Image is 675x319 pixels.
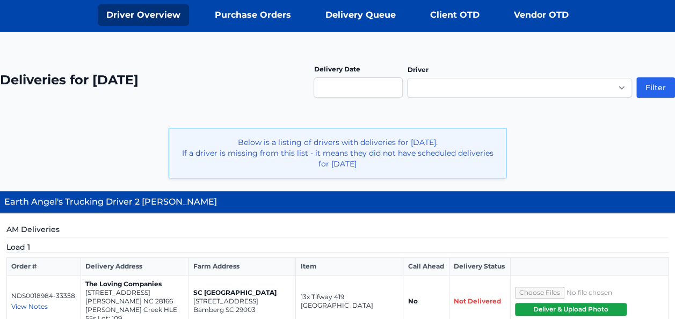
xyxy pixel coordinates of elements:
th: Order # [7,258,81,275]
th: Call Ahead [403,258,449,275]
a: Purchase Orders [206,4,300,26]
p: [STREET_ADDRESS] [85,288,184,297]
th: Delivery Address [81,258,188,275]
p: Bamberg SC 29003 [193,306,291,314]
th: Delivery Status [449,258,510,275]
th: Item [296,258,403,275]
a: Delivery Queue [317,4,404,26]
p: SC [GEOGRAPHIC_DATA] [193,288,291,297]
h5: Load 1 [6,242,669,253]
strong: No [408,297,417,305]
p: [STREET_ADDRESS] [193,297,291,306]
button: Filter [636,77,675,98]
p: [PERSON_NAME] NC 28166 [85,297,184,306]
label: Driver [407,66,428,74]
span: View Notes [11,302,48,310]
button: Deliver & Upload Photo [515,303,627,316]
a: Driver Overview [98,4,189,26]
a: Client OTD [422,4,488,26]
p: The Loving Companies [85,280,184,288]
a: Vendor OTD [505,4,577,26]
th: Farm Address [188,258,296,275]
label: Delivery Date [314,65,360,73]
h5: AM Deliveries [6,224,669,237]
p: NDS0018984-33358 [11,292,76,300]
p: Below is a listing of drivers with deliveries for [DATE]. If a driver is missing from this list -... [178,137,497,169]
span: Not Delivered [454,297,501,305]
